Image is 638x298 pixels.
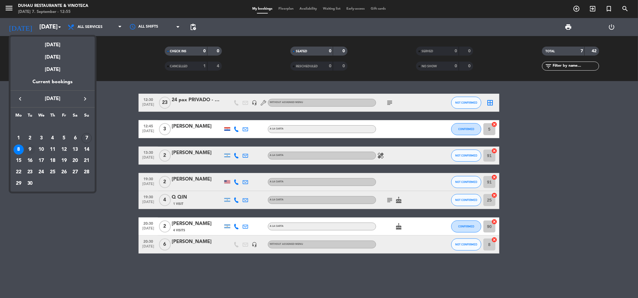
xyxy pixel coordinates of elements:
[70,144,80,155] div: 13
[35,166,47,178] td: September 24, 2025
[14,178,24,189] div: 29
[24,178,36,189] td: September 30, 2025
[70,167,80,177] div: 27
[11,61,95,78] div: [DATE]
[11,37,95,49] div: [DATE]
[25,144,35,155] div: 9
[36,167,46,177] div: 24
[81,133,92,143] div: 7
[58,112,70,121] th: Friday
[47,112,58,121] th: Thursday
[70,156,80,166] div: 20
[81,144,92,155] div: 14
[13,155,24,166] td: September 15, 2025
[36,156,46,166] div: 17
[25,133,35,143] div: 2
[14,156,24,166] div: 15
[81,144,92,155] td: September 14, 2025
[24,144,36,155] td: September 9, 2025
[48,144,58,155] div: 11
[36,144,46,155] div: 10
[11,78,95,90] div: Current bookings
[81,112,92,121] th: Sunday
[81,156,92,166] div: 21
[81,132,92,144] td: September 7, 2025
[13,144,24,155] td: September 8, 2025
[25,167,35,177] div: 23
[81,95,89,102] i: keyboard_arrow_right
[14,144,24,155] div: 8
[35,132,47,144] td: September 3, 2025
[11,49,95,61] div: [DATE]
[81,167,92,177] div: 28
[47,144,58,155] td: September 11, 2025
[13,121,92,132] td: SEP
[25,156,35,166] div: 16
[36,133,46,143] div: 3
[48,167,58,177] div: 25
[48,156,58,166] div: 18
[17,95,24,102] i: keyboard_arrow_left
[15,95,26,103] button: keyboard_arrow_left
[58,155,70,166] td: September 19, 2025
[13,112,24,121] th: Monday
[70,166,81,178] td: September 27, 2025
[48,133,58,143] div: 4
[47,155,58,166] td: September 18, 2025
[13,178,24,189] td: September 29, 2025
[70,144,81,155] td: September 13, 2025
[24,155,36,166] td: September 16, 2025
[59,156,69,166] div: 19
[24,132,36,144] td: September 2, 2025
[35,112,47,121] th: Wednesday
[35,144,47,155] td: September 10, 2025
[70,112,81,121] th: Saturday
[59,133,69,143] div: 5
[26,95,80,103] span: [DATE]
[59,144,69,155] div: 12
[80,95,90,103] button: keyboard_arrow_right
[70,133,80,143] div: 6
[70,155,81,166] td: September 20, 2025
[13,132,24,144] td: September 1, 2025
[35,155,47,166] td: September 17, 2025
[24,166,36,178] td: September 23, 2025
[14,167,24,177] div: 22
[13,166,24,178] td: September 22, 2025
[58,144,70,155] td: September 12, 2025
[24,112,36,121] th: Tuesday
[58,132,70,144] td: September 5, 2025
[14,133,24,143] div: 1
[47,166,58,178] td: September 25, 2025
[81,155,92,166] td: September 21, 2025
[58,166,70,178] td: September 26, 2025
[25,178,35,189] div: 30
[81,166,92,178] td: September 28, 2025
[59,167,69,177] div: 26
[47,132,58,144] td: September 4, 2025
[70,132,81,144] td: September 6, 2025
